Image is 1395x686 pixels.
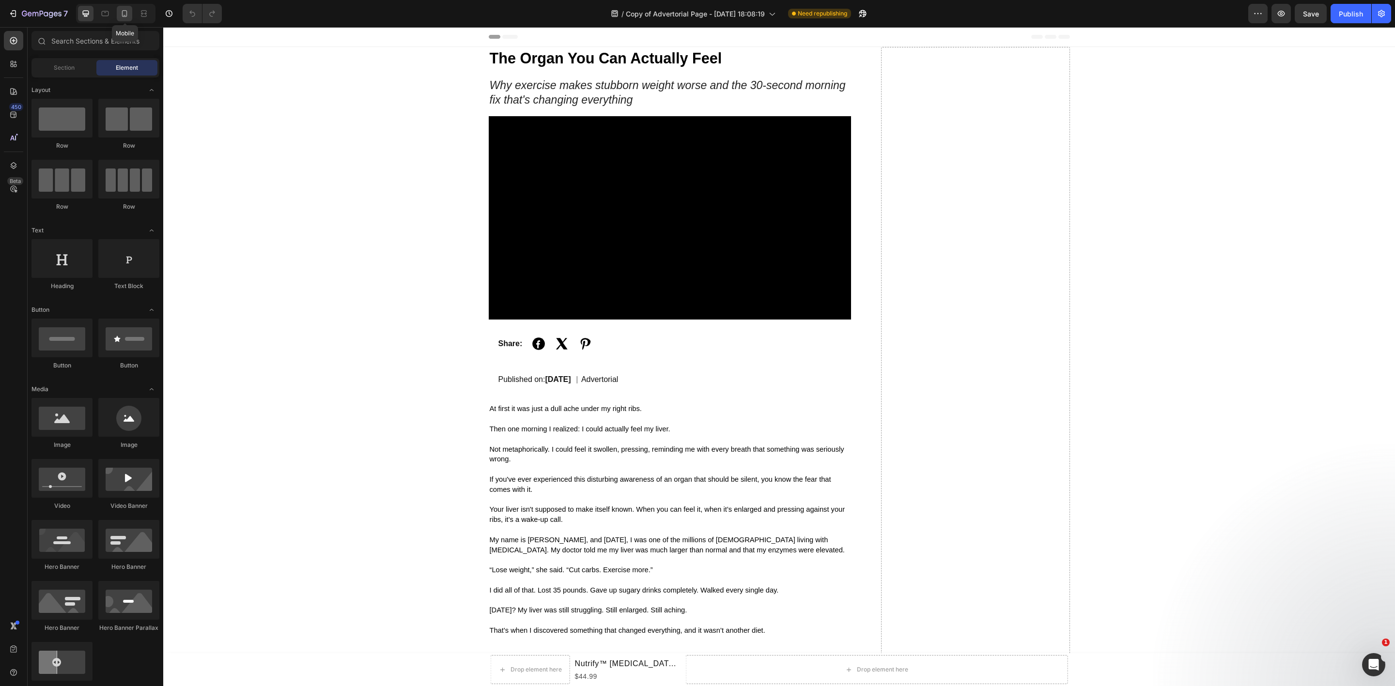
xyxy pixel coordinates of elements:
div: Row [98,141,159,150]
span: That’s when I discovered something that changed everything, and it wasn’t another diet. [326,599,602,607]
div: Undo/Redo [183,4,222,23]
div: Image [31,441,93,449]
button: 7 [4,4,72,23]
div: Drop element here [694,639,745,646]
span: Not metaphorically. I could feel it swollen, pressing, reminding me with every breath that someth... [326,418,681,436]
div: Row [31,141,93,150]
span: / [621,9,624,19]
span: Need republishing [798,9,847,18]
h1: Nutrify™ [MEDICAL_DATA] Detox [411,630,519,643]
span: Then one morning I realized: I could actually feel my liver. [326,398,507,406]
div: Image [98,441,159,449]
div: Hero Banner [31,563,93,571]
span: If you've ever experienced this disturbing awareness of an organ that should be silent, you know ... [326,448,668,466]
span: Element [116,63,138,72]
div: Drop element here [347,639,399,646]
span: 1 [1382,639,1390,646]
div: Row [98,202,159,211]
div: Published on: Advertorial [327,341,686,364]
span: Copy of Advertorial Page - [DATE] 18:08:19 [626,9,765,19]
span: Layout [31,86,50,94]
div: Publish [1339,9,1363,19]
div: Video Banner [98,502,159,510]
span: | [410,348,418,356]
span: Toggle open [144,223,159,238]
span: Section [54,63,75,72]
div: Hero Banner [98,563,159,571]
div: $44.99 [411,643,519,656]
button: Publish [1331,4,1371,23]
iframe: Intercom live chat [1362,653,1385,676]
span: Button [31,305,49,314]
div: 450 [9,103,23,111]
i: Why exercise makes stubborn weight worse and the 30-second morning fix that's changing everything [326,52,682,79]
video: Video [325,89,688,293]
span: Toggle open [144,302,159,318]
div: Button [31,361,93,370]
div: Text Block [98,282,159,290]
div: Heading [31,282,93,290]
iframe: Design area [163,27,1395,686]
span: At first it was just a dull ache under my right ribs. [326,378,479,385]
span: Toggle open [144,381,159,397]
div: Hero Banner Parallax [98,624,159,632]
input: Search Sections & Elements [31,31,159,50]
strong: The Organ You Can Actually Feel [326,23,559,39]
span: “Lose weight,” she said. “Cut carbs. Exercise more.” [326,539,490,547]
div: Row [31,202,93,211]
span: My name is [PERSON_NAME], and [DATE], I was one of the millions of [DEMOGRAPHIC_DATA] living with... [326,509,682,527]
div: Video [31,502,93,510]
span: Media [31,385,48,394]
button: Save [1295,4,1327,23]
strong: [DATE] [382,348,407,356]
span: [DATE]? My liver was still struggling. Still enlarged. Still aching. [326,579,524,587]
span: Text [31,226,44,235]
span: Toggle open [144,82,159,98]
p: 7 [63,8,68,19]
span: Save [1303,10,1319,18]
div: Button [98,361,159,370]
span: Your liver isn't supposed to make itself known. When you can feel it, when it’s enlarged and pres... [326,478,682,496]
div: Hero Banner [31,624,93,632]
div: Beta [7,177,23,185]
span: I did all of that. Lost 35 pounds. Gave up sugary drinks completely. Walked every single day. [326,559,616,567]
